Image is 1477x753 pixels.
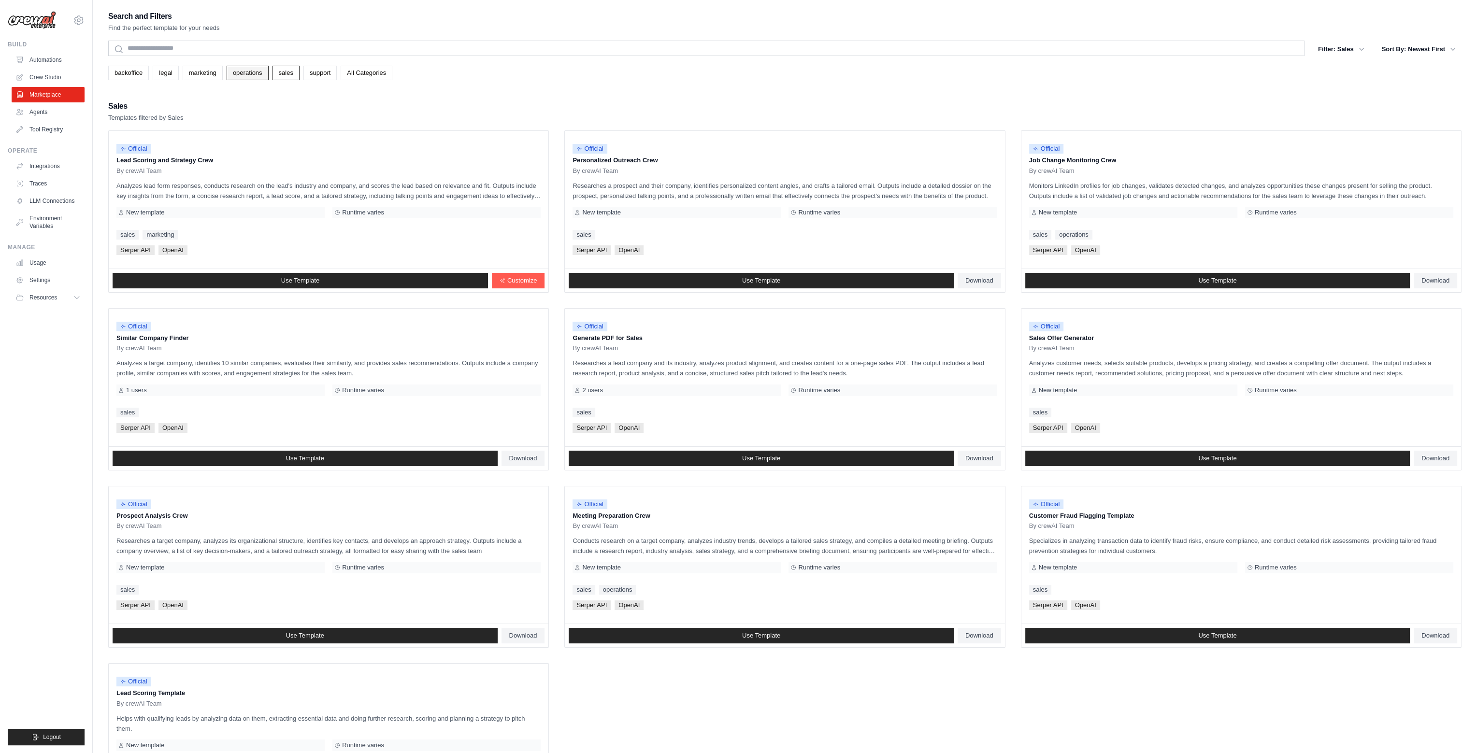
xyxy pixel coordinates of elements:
[573,536,997,556] p: Conducts research on a target company, analyzes industry trends, develops a tailored sales strate...
[509,455,537,462] span: Download
[1421,632,1449,639] span: Download
[599,585,636,595] a: operations
[116,700,162,708] span: By crewAI Team
[281,277,319,284] span: Use Template
[798,564,840,571] span: Runtime varies
[12,255,85,270] a: Usage
[615,423,644,433] span: OpenAI
[573,245,611,255] span: Serper API
[573,358,997,378] p: Researches a lead company and its industry, analyzes product alignment, and creates content for a...
[12,52,85,68] a: Automations
[569,273,954,288] a: Use Template
[615,245,644,255] span: OpenAI
[116,167,162,175] span: By crewAI Team
[1376,41,1462,58] button: Sort By: Newest First
[113,273,488,288] a: Use Template
[1025,628,1410,643] a: Use Template
[573,144,607,154] span: Official
[126,564,164,571] span: New template
[116,144,151,154] span: Official
[126,741,164,749] span: New template
[1039,386,1077,394] span: New template
[12,158,85,174] a: Integrations
[1029,181,1453,201] p: Monitors LinkedIn profiles for job changes, validates detected changes, and analyzes opportunitie...
[12,87,85,102] a: Marketplace
[1421,455,1449,462] span: Download
[1029,408,1051,417] a: sales
[1029,358,1453,378] p: Analyzes customer needs, selects suitable products, develops a pricing strategy, and creates a co...
[1029,322,1064,331] span: Official
[116,156,541,165] p: Lead Scoring and Strategy Crew
[116,713,541,734] p: Helps with qualifying leads by analyzing data on them, extracting essential data and doing furthe...
[569,451,954,466] a: Use Template
[502,628,545,643] a: Download
[108,113,183,123] p: Templates filtered by Sales
[1029,511,1453,521] p: Customer Fraud Flagging Template
[1414,451,1457,466] a: Download
[116,333,541,343] p: Similar Company Finder
[108,10,220,23] h2: Search and Filters
[573,423,611,433] span: Serper API
[965,455,993,462] span: Download
[116,585,139,595] a: sales
[1029,230,1051,240] a: sales
[116,677,151,686] span: Official
[573,156,997,165] p: Personalized Outreach Crew
[1255,386,1297,394] span: Runtime varies
[108,66,149,80] a: backoffice
[573,333,997,343] p: Generate PDF for Sales
[342,564,384,571] span: Runtime varies
[615,600,644,610] span: OpenAI
[1039,564,1077,571] span: New template
[286,632,324,639] span: Use Template
[965,277,993,284] span: Download
[573,181,997,201] p: Researches a prospect and their company, identifies personalized content angles, and crafts a tai...
[742,632,780,639] span: Use Template
[158,245,187,255] span: OpenAI
[1071,423,1100,433] span: OpenAI
[108,23,220,33] p: Find the perfect template for your needs
[12,272,85,288] a: Settings
[113,451,498,466] a: Use Template
[126,386,147,394] span: 1 users
[12,176,85,191] a: Traces
[12,70,85,85] a: Crew Studio
[1198,455,1236,462] span: Use Template
[573,167,618,175] span: By crewAI Team
[509,632,537,639] span: Download
[1071,245,1100,255] span: OpenAI
[158,423,187,433] span: OpenAI
[227,66,269,80] a: operations
[573,522,618,530] span: By crewAI Team
[116,245,155,255] span: Serper API
[492,273,545,288] a: Customize
[582,564,620,571] span: New template
[12,193,85,209] a: LLM Connections
[1198,277,1236,284] span: Use Template
[116,344,162,352] span: By crewAI Team
[1029,600,1067,610] span: Serper API
[573,600,611,610] span: Serper API
[1198,632,1236,639] span: Use Template
[143,230,178,240] a: marketing
[1029,344,1075,352] span: By crewAI Team
[573,344,618,352] span: By crewAI Team
[272,66,300,80] a: sales
[573,499,607,509] span: Official
[12,290,85,305] button: Resources
[116,511,541,521] p: Prospect Analysis Crew
[8,41,85,48] div: Build
[116,181,541,201] p: Analyzes lead form responses, conducts research on the lead's industry and company, and scores th...
[116,536,541,556] p: Researches a target company, analyzes its organizational structure, identifies key contacts, and ...
[8,147,85,155] div: Operate
[958,628,1001,643] a: Download
[573,408,595,417] a: sales
[798,386,840,394] span: Runtime varies
[573,322,607,331] span: Official
[43,733,61,741] span: Logout
[113,628,498,643] a: Use Template
[342,741,384,749] span: Runtime varies
[965,632,993,639] span: Download
[1029,167,1075,175] span: By crewAI Team
[12,104,85,120] a: Agents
